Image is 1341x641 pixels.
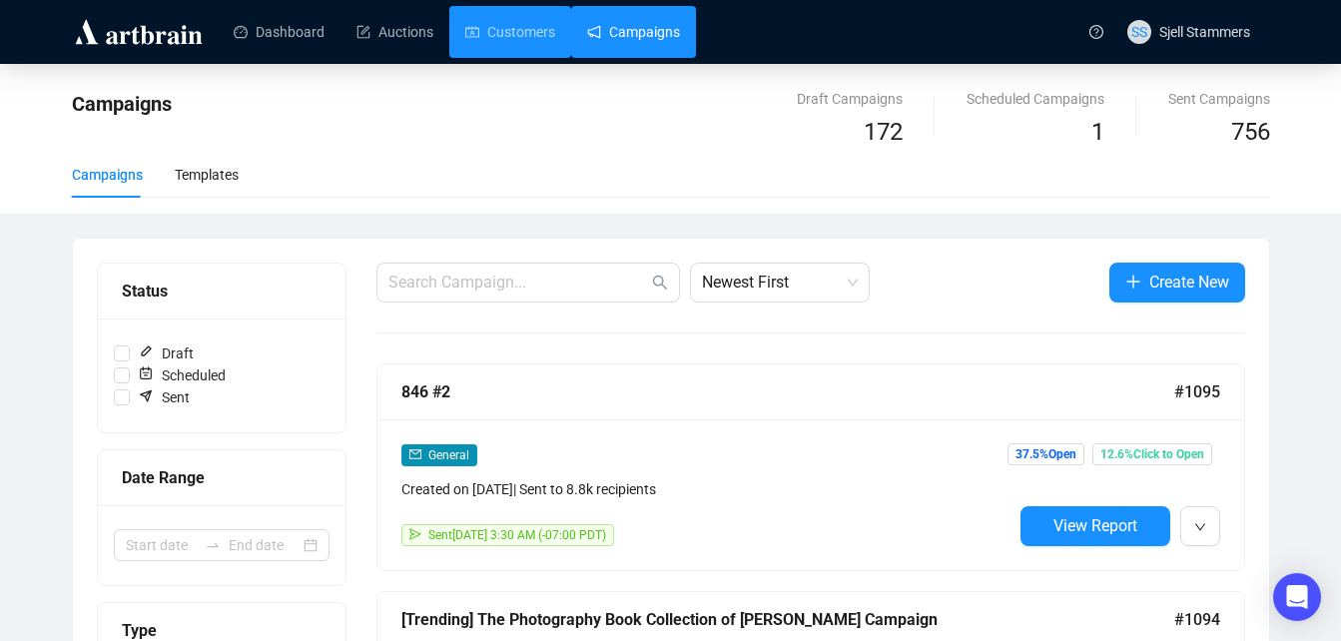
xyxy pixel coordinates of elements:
span: plus [1125,274,1141,290]
a: Campaigns [587,6,680,58]
div: Templates [175,164,239,186]
input: Start date [126,534,197,556]
button: Create New [1109,263,1245,303]
span: Newest First [702,264,858,302]
span: SS [1131,21,1147,43]
span: 37.5% Open [1007,443,1084,465]
span: search [652,275,668,291]
span: 756 [1231,118,1270,146]
span: down [1194,521,1206,533]
a: Customers [465,6,555,58]
input: Search Campaign... [388,271,648,295]
div: 846 #2 [401,379,1174,404]
a: 846 #2#1095mailGeneralCreated on [DATE]| Sent to 8.8k recipientssendSent[DATE] 3:30 AM (-07:00 PD... [376,363,1245,571]
span: Campaigns [72,92,172,116]
span: Sent [DATE] 3:30 AM (-07:00 PDT) [428,528,606,542]
div: Open Intercom Messenger [1273,573,1321,621]
div: Date Range [122,465,322,490]
span: Create New [1149,270,1229,295]
input: End date [229,534,300,556]
span: General [428,448,469,462]
a: Dashboard [234,6,325,58]
span: Sjell Stammers [1159,24,1250,40]
span: 1 [1091,118,1104,146]
div: Sent Campaigns [1168,88,1270,110]
button: View Report [1020,506,1170,546]
div: Status [122,279,322,304]
span: View Report [1053,516,1137,535]
div: [Trending] The Photography Book Collection of [PERSON_NAME] Campaign [401,607,1174,632]
span: Sent [130,386,198,408]
div: Draft Campaigns [797,88,903,110]
div: Campaigns [72,164,143,186]
span: swap-right [205,537,221,553]
span: #1094 [1174,607,1220,632]
span: #1095 [1174,379,1220,404]
span: to [205,537,221,553]
a: Auctions [356,6,433,58]
span: 172 [864,118,903,146]
span: question-circle [1089,25,1103,39]
div: Scheduled Campaigns [967,88,1104,110]
span: 12.6% Click to Open [1092,443,1212,465]
span: Draft [130,342,202,364]
div: Created on [DATE] | Sent to 8.8k recipients [401,478,1012,500]
img: logo [72,16,206,48]
span: mail [409,448,421,460]
span: Scheduled [130,364,234,386]
span: send [409,528,421,540]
